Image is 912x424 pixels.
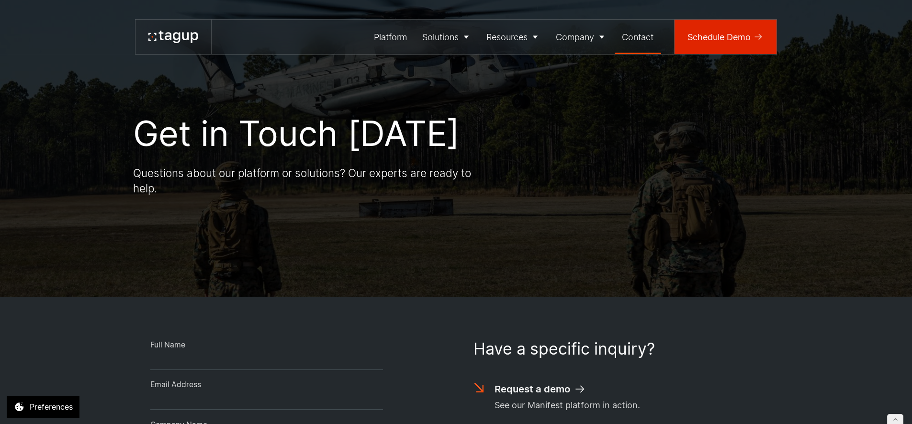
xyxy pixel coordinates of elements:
div: Platform [374,31,407,44]
p: Questions about our platform or solutions? Our experts are ready to help. [133,166,478,196]
div: Full Name [150,340,383,350]
div: Schedule Demo [687,31,751,44]
div: Preferences [30,401,73,413]
a: Request a demo [495,382,586,396]
div: Contact [622,31,653,44]
h1: Get in Touch [DATE] [133,114,460,153]
div: Resources [486,31,528,44]
a: Platform [367,20,415,54]
a: Solutions [415,20,479,54]
a: Contact [615,20,662,54]
a: Company [548,20,615,54]
h1: Have a specific inquiry? [473,340,762,358]
div: Request a demo [495,382,570,396]
div: Email Address [150,379,383,390]
div: Company [556,31,594,44]
div: See our Manifest platform in action. [495,399,640,412]
div: Solutions [422,31,459,44]
a: Resources [479,20,549,54]
a: Schedule Demo [675,20,777,54]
